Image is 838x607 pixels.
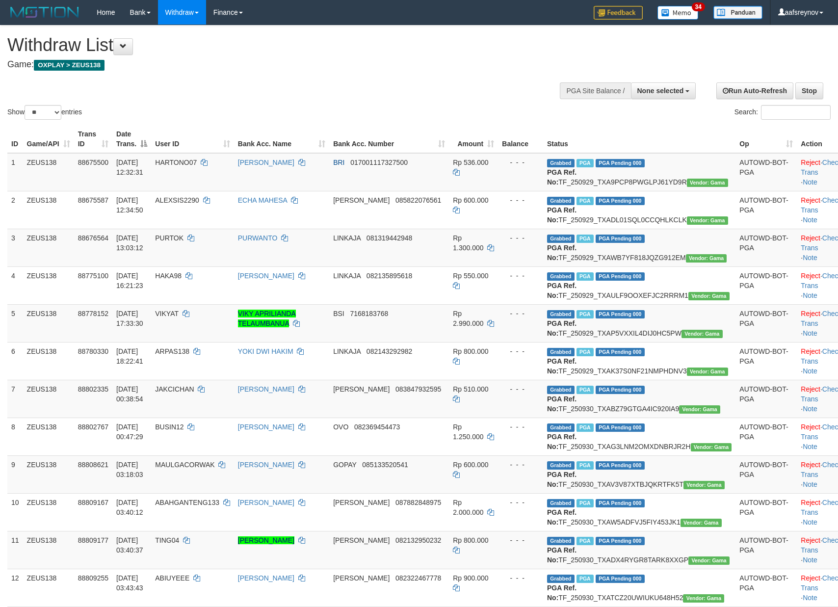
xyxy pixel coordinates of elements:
[116,499,143,516] span: [DATE] 03:40:12
[453,499,483,516] span: Rp 2.000.000
[502,535,539,545] div: - - -
[547,348,575,356] span: Grabbed
[547,584,576,602] b: PGA Ref. No:
[801,272,820,280] a: Reject
[543,191,735,229] td: TF_250929_TXADL01SQL0CCQHLKCLK
[116,385,143,403] span: [DATE] 00:38:54
[801,310,820,317] a: Reject
[502,573,539,583] div: - - -
[7,105,82,120] label: Show entries
[453,385,488,393] span: Rp 510.000
[735,229,797,266] td: AUTOWD-BOT-PGA
[23,229,74,266] td: ZEUS138
[547,499,575,507] span: Grabbed
[596,386,645,394] span: PGA Pending
[803,367,817,375] a: Note
[543,455,735,493] td: TF_250930_TXAV3V87XTBJQKRTFK5T
[155,234,183,242] span: PURTOK
[7,304,23,342] td: 5
[333,385,390,393] span: [PERSON_NAME]
[354,423,400,431] span: Copy 082369454473 to clipboard
[78,385,108,393] span: 88802335
[333,310,344,317] span: BSI
[78,536,108,544] span: 88809177
[801,385,820,393] a: Reject
[453,272,488,280] span: Rp 550.000
[735,342,797,380] td: AUTOWD-BOT-PGA
[78,234,108,242] span: 88676564
[23,304,74,342] td: ZEUS138
[543,342,735,380] td: TF_250929_TXAK37S0NF21NMPHDNV3
[735,455,797,493] td: AUTOWD-BOT-PGA
[596,272,645,281] span: PGA Pending
[333,347,361,355] span: LINKAJA
[23,191,74,229] td: ZEUS138
[547,423,575,432] span: Grabbed
[596,423,645,432] span: PGA Pending
[502,158,539,167] div: - - -
[23,418,74,455] td: ZEUS138
[547,168,576,186] b: PGA Ref. No:
[801,536,820,544] a: Reject
[498,125,543,153] th: Balance
[576,461,594,470] span: Marked by aafsreyleap
[395,536,441,544] span: Copy 082132950232 to clipboard
[502,233,539,243] div: - - -
[116,423,143,441] span: [DATE] 00:47:29
[238,536,294,544] a: [PERSON_NAME]
[576,310,594,318] span: Marked by aafchomsokheang
[547,282,576,299] b: PGA Ref. No:
[543,153,735,191] td: TF_250929_TXA9PCP8PWGLPJ61YD9R
[395,499,441,506] span: Copy 087882848975 to clipboard
[547,508,576,526] b: PGA Ref. No:
[547,575,575,583] span: Grabbed
[734,105,831,120] label: Search:
[801,574,820,582] a: Reject
[155,499,219,506] span: ABAHGANTENG133
[801,234,820,242] a: Reject
[547,244,576,262] b: PGA Ref. No:
[687,368,728,376] span: Vendor URL: https://trx31.1velocity.biz
[576,348,594,356] span: Marked by aafnoeunsreypich
[543,125,735,153] th: Status
[23,342,74,380] td: ZEUS138
[23,380,74,418] td: ZEUS138
[453,461,488,469] span: Rp 600.000
[7,342,23,380] td: 6
[238,158,294,166] a: [PERSON_NAME]
[7,191,23,229] td: 2
[560,82,630,99] div: PGA Site Balance /
[502,384,539,394] div: - - -
[116,574,143,592] span: [DATE] 03:43:43
[543,229,735,266] td: TF_250929_TXAWB7YF818JQZG912EM
[78,423,108,431] span: 88802767
[453,196,488,204] span: Rp 600.000
[238,499,294,506] a: [PERSON_NAME]
[657,6,699,20] img: Button%20Memo.svg
[547,272,575,281] span: Grabbed
[547,319,576,337] b: PGA Ref. No:
[155,310,178,317] span: VIKYAT
[691,443,732,451] span: Vendor URL: https://trx31.1velocity.biz
[543,266,735,304] td: TF_250929_TXAULF9OOXEFJC2RRRM1
[735,493,797,531] td: AUTOWD-BOT-PGA
[78,574,108,582] span: 88809255
[7,5,82,20] img: MOTION_logo.png
[78,461,108,469] span: 88808621
[333,234,361,242] span: LINKAJA
[367,234,412,242] span: Copy 081319442948 to clipboard
[155,385,194,393] span: JAKCICHAN
[7,455,23,493] td: 9
[596,348,645,356] span: PGA Pending
[116,310,143,327] span: [DATE] 17:33:30
[803,291,817,299] a: Note
[78,310,108,317] span: 88778152
[735,153,797,191] td: AUTOWD-BOT-PGA
[543,493,735,531] td: TF_250930_TXAW5ADFVJ5FIY453JK1
[7,60,549,70] h4: Game:
[543,569,735,607] td: TF_250930_TXATCZ20UWIUKU648H52
[547,395,576,413] b: PGA Ref. No:
[594,6,643,20] img: Feedback.jpg
[543,304,735,342] td: TF_250929_TXAP5VXXIL4DIJ0HC5PW
[761,105,831,120] input: Search:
